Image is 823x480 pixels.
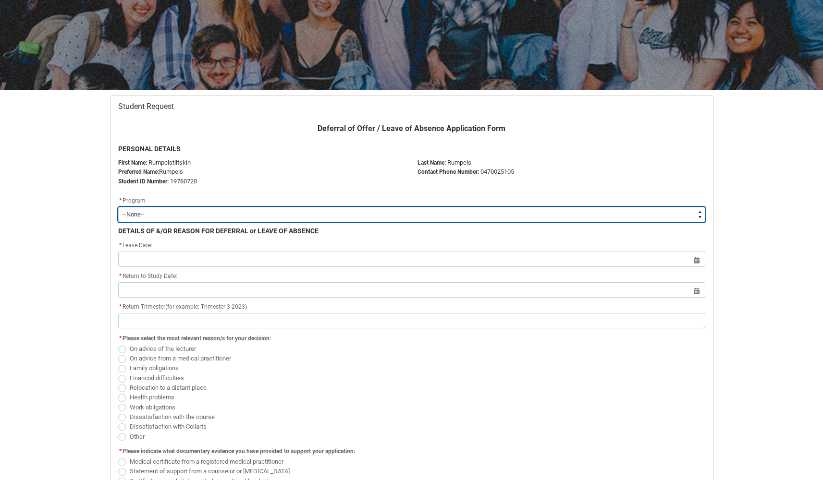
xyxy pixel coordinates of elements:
abbr: required [119,242,122,249]
b: Deferral of Offer / Leave of Absence Application Form [318,124,505,133]
span: On advice of the lecturer [130,345,196,352]
span: Program [123,197,146,204]
span: Relocation to a distant place [130,384,207,391]
span: Statement of support from a counselor or [MEDICAL_DATA] [130,468,290,475]
span: Please indicate what documentary evidence you have provided to support your application: [123,448,355,455]
span: Family obligations [130,364,179,372]
b: Contact Phone Number: [418,168,479,175]
span: Return Trimester(for example: Trimester 3 2023) [118,303,247,310]
span: Dissatisfaction with the course [130,413,215,420]
abbr: required [119,448,122,455]
span: Health problems [130,394,174,401]
span: Return to Study Date: [118,273,177,279]
abbr: required [119,197,122,204]
b: DETAILS OF &/OR REASON FOR DEFERRAL or LEAVE OF ABSENCE [118,227,319,235]
span: Medical certificate from a registered medical practitioner [130,458,283,465]
p: Rumpelstiltskin [118,158,406,168]
strong: Student ID Number: [118,178,169,185]
span: Work obligations [130,404,175,411]
span: Other [130,433,145,440]
b: Last Name: [418,159,446,166]
p: 19760720 [118,177,406,186]
abbr: required [119,273,122,279]
span: Please select the most relevant reason/s for your decision: [123,335,271,342]
span: On advice from a medical practitioner [130,355,231,362]
span: Financial difficulties [130,374,184,382]
strong: Preferred Name: [118,168,159,175]
span: 0470025105 [480,168,514,175]
span: Rumpels [159,168,183,175]
p: Rumpels [418,158,705,168]
abbr: required [119,335,122,342]
span: Student Request [118,102,174,111]
abbr: required [119,303,122,310]
span: Dissatisfaction with Collarts [130,423,207,430]
strong: First Name: [118,159,147,166]
span: Leave Date: [118,242,152,249]
b: PERSONAL DETAILS [118,145,181,153]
